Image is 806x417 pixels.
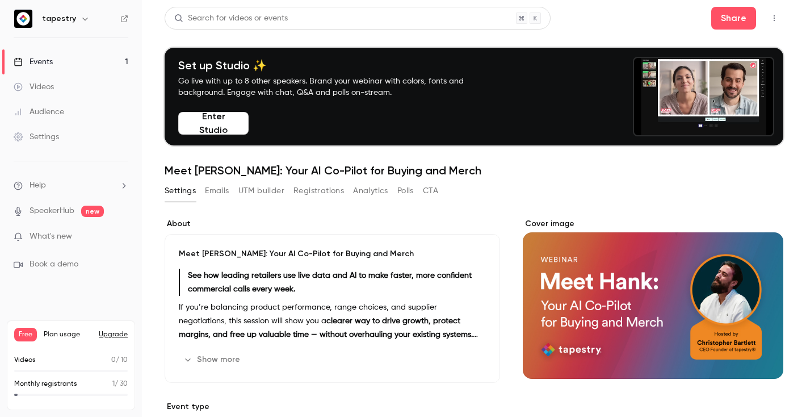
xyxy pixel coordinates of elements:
p: / 10 [111,355,128,365]
a: SpeakerHub [30,205,74,217]
h1: Meet [PERSON_NAME]: Your AI Co-Pilot for Buying and Merch [165,164,783,177]
button: Settings [165,182,196,200]
div: Search for videos or events [174,12,288,24]
strong: See how leading retailers use live data and AI to make faster, more confident commercial calls ev... [188,272,472,293]
span: Help [30,180,46,191]
button: Share [711,7,756,30]
p: Meet [PERSON_NAME]: Your AI Co-Pilot for Buying and Merch [179,248,486,260]
button: CTA [423,182,438,200]
h6: tapestry [42,13,76,24]
p: Monthly registrants [14,379,77,389]
img: tapestry [14,10,32,28]
div: Audience [14,106,64,118]
span: 0 [111,357,116,364]
label: Cover image [523,218,783,230]
strong: clearer way to drive growth, protect margins, and free up valuable time — without overhauling you... [179,317,478,339]
button: Upgrade [99,330,128,339]
button: UTM builder [238,182,284,200]
button: Analytics [353,182,388,200]
span: What's new [30,231,72,243]
div: Settings [14,131,59,143]
p: Event type [165,401,500,412]
li: help-dropdown-opener [14,180,128,191]
span: 1 [112,381,115,387]
button: Polls [397,182,414,200]
p: Videos [14,355,36,365]
button: Registrations [293,182,344,200]
span: new [81,206,104,217]
span: Book a demo [30,258,78,270]
span: Free [14,328,37,341]
p: / 30 [112,379,128,389]
label: About [165,218,500,230]
section: Cover image [523,218,783,379]
h4: Set up Studio ✨ [178,59,490,72]
p: If you’re balancing product performance, range choices, and supplier negotiations, this session w... [179,301,486,341]
div: Events [14,56,53,68]
button: Emails [205,182,229,200]
button: Enter Studio [178,112,249,135]
span: Plan usage [44,330,92,339]
div: Videos [14,81,54,93]
p: Go live with up to 8 other speakers. Brand your webinar with colors, fonts and background. Engage... [178,76,490,98]
button: Show more [179,351,247,369]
